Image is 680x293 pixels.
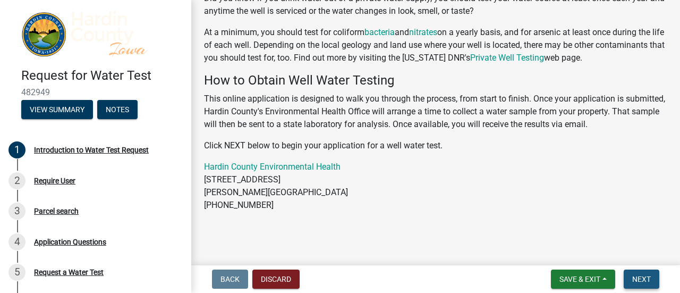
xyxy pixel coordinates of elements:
div: Application Questions [34,238,106,246]
wm-modal-confirm: Summary [21,106,93,115]
p: Click NEXT below to begin your application for a well water test. [204,139,667,152]
button: Notes [97,100,138,119]
a: nitrates [409,27,437,37]
wm-modal-confirm: Notes [97,106,138,115]
h4: How to Obtain Well Water Testing [204,73,667,88]
button: View Summary [21,100,93,119]
div: 2 [8,172,25,189]
div: Introduction to Water Test Request [34,146,149,154]
div: Require User [34,177,75,185]
a: Private Well Testing [470,53,544,63]
button: Back [212,270,248,289]
div: 1 [8,141,25,158]
div: Request a Water Test [34,269,104,276]
button: Discard [252,270,300,289]
span: Back [220,275,240,283]
div: 4 [8,233,25,250]
div: Parcel search [34,207,79,215]
p: [STREET_ADDRESS] [PERSON_NAME][GEOGRAPHIC_DATA] [PHONE_NUMBER] [204,161,667,212]
a: bacteria [364,27,395,37]
span: Next [632,275,651,283]
span: 482949 [21,87,170,97]
span: Save & Exit [559,275,600,283]
div: 3 [8,203,25,220]
p: At a minimum, you should test for coliform and on a yearly basis, and for arsenic at least once d... [204,26,667,64]
button: Save & Exit [551,270,615,289]
h4: Request for Water Test [21,68,183,83]
p: This online application is designed to walk you through the process, from start to finish. Once y... [204,93,667,131]
a: Hardin County Environmental Health [204,162,341,172]
img: Hardin County, Iowa [21,11,174,57]
div: 5 [8,264,25,281]
button: Next [624,270,659,289]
